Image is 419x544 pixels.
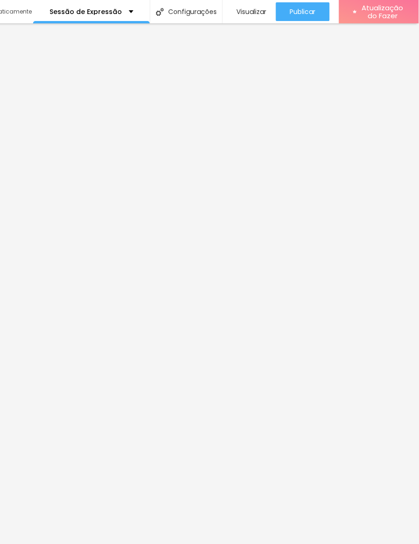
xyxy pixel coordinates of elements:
[290,7,316,16] font: Publicar
[237,7,267,16] font: Visualizar
[276,2,330,21] button: Publicar
[223,2,276,21] button: Visualizar
[169,7,217,16] font: Configurações
[362,3,404,21] font: Atualização do Fazer
[156,8,164,16] img: Ícone
[50,7,122,16] font: Sessão de Expressão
